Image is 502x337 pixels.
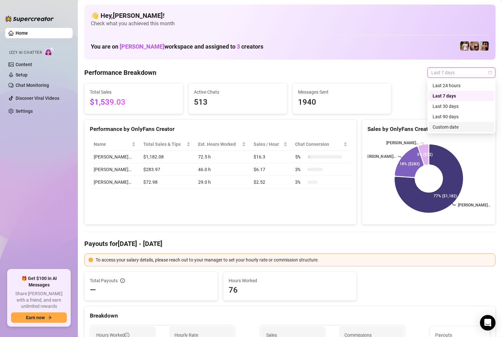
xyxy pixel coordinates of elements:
a: Content [16,62,32,67]
text: [PERSON_NAME]… [386,141,419,145]
h4: Payouts for [DATE] - [DATE] [84,239,496,248]
a: Setup [16,72,28,77]
div: Last 30 days [429,101,494,111]
td: [PERSON_NAME]… [90,163,139,176]
h4: Performance Breakdown [84,68,156,77]
span: 5 % [295,153,305,160]
span: 513 [194,96,282,109]
text: [PERSON_NAME]… [363,154,396,159]
div: Last 7 days [429,91,494,101]
td: [PERSON_NAME]… [90,176,139,189]
td: [PERSON_NAME]… [90,151,139,163]
span: info-circle [120,278,125,283]
div: Open Intercom Messenger [480,315,496,331]
span: calendar [488,71,492,75]
div: Breakdown [90,311,490,320]
span: 🎁 Get $100 in AI Messages [11,275,67,288]
div: Last 30 days [433,103,490,110]
h1: You are on workspace and assigned to creators [91,43,263,50]
span: $1,539.03 [90,96,178,109]
span: Total Sales & Tips [143,141,185,148]
button: Earn nowarrow-right [11,312,67,323]
span: [PERSON_NAME] [120,43,164,50]
th: Total Sales & Tips [139,138,194,151]
td: $72.98 [139,176,194,189]
span: Hours Worked [229,277,351,284]
span: Messages Sent [298,88,386,96]
span: 76 [229,285,351,295]
div: Custom date [429,122,494,132]
h4: 👋 Hey, [PERSON_NAME] ! [91,11,489,20]
a: Home [16,30,28,36]
div: Last 90 days [429,111,494,122]
th: Chat Conversion [291,138,351,151]
td: $2.52 [250,176,292,189]
img: logo-BBDzfeDw.svg [5,16,54,22]
img: Hector [460,41,469,51]
img: AI Chatter [44,47,54,56]
th: Sales / Hour [250,138,292,151]
td: $16.3 [250,151,292,163]
span: Chat Conversion [295,141,342,148]
td: 29.0 h [194,176,249,189]
div: To access your salary details, please reach out to your manager to set your hourly rate or commis... [96,256,491,263]
span: Total Payouts [90,277,118,284]
span: Izzy AI Chatter [9,50,42,56]
span: Share [PERSON_NAME] with a friend, and earn unlimited rewards [11,291,67,310]
span: exclamation-circle [89,258,93,262]
span: Name [94,141,130,148]
span: Earn now [26,315,45,320]
div: Est. Hours Worked [198,141,240,148]
td: $283.97 [139,163,194,176]
td: 72.5 h [194,151,249,163]
span: Sales / Hour [254,141,282,148]
span: 3 % [295,179,305,186]
td: 46.0 h [194,163,249,176]
div: Performance by OnlyFans Creator [90,125,351,134]
img: Osvaldo [470,41,479,51]
span: 3 % [295,166,305,173]
span: Check what you achieved this month [91,20,489,27]
div: Sales by OnlyFans Creator [367,125,490,134]
span: arrow-right [47,315,52,320]
span: Total Sales [90,88,178,96]
span: — [90,285,96,295]
td: $1,182.08 [139,151,194,163]
div: Last 24 hours [429,80,494,91]
span: 1940 [298,96,386,109]
a: Settings [16,109,33,114]
div: Last 7 days [433,92,490,99]
span: 3 [237,43,240,50]
div: Last 24 hours [433,82,490,89]
td: $6.17 [250,163,292,176]
a: Discover Viral Videos [16,96,59,101]
span: Last 7 days [431,68,492,77]
a: Chat Monitoring [16,83,49,88]
img: Zach [480,41,489,51]
div: Last 90 days [433,113,490,120]
div: Custom date [433,123,490,131]
text: [PERSON_NAME]… [458,203,490,207]
span: Active Chats [194,88,282,96]
th: Name [90,138,139,151]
